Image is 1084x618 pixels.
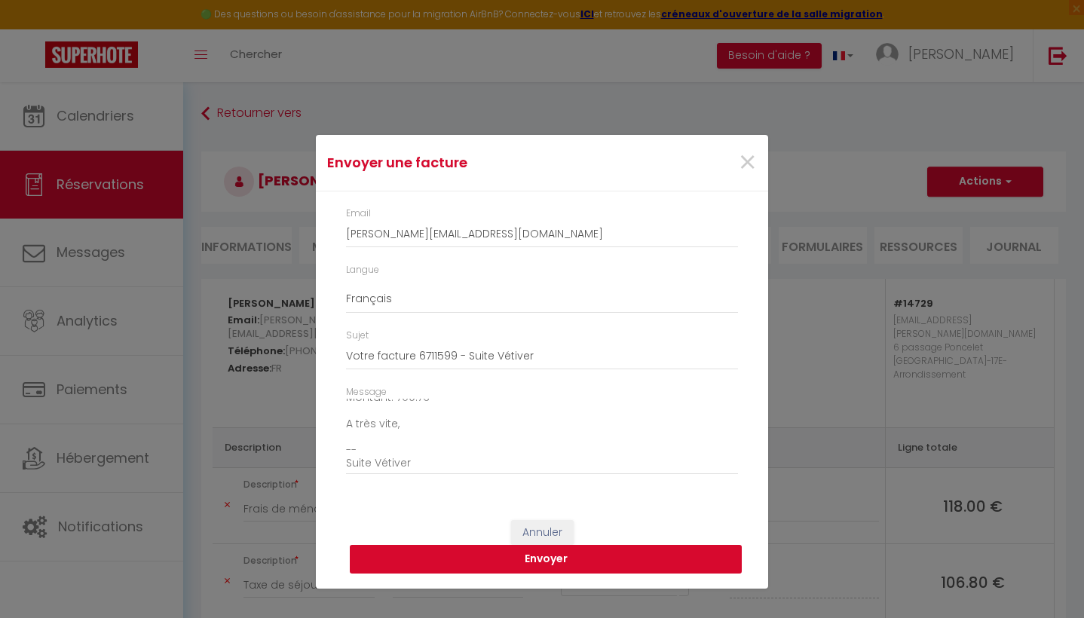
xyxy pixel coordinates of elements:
label: Email [346,207,371,221]
button: Close [738,147,757,179]
button: Ouvrir le widget de chat LiveChat [12,6,57,51]
label: Langue [346,263,379,277]
h4: Envoyer une facture [327,152,607,173]
span: × [738,140,757,185]
label: Message [346,385,387,399]
label: Sujet [346,329,369,343]
button: Annuler [511,520,574,546]
iframe: Chat [1020,550,1073,607]
button: Envoyer [350,545,742,574]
